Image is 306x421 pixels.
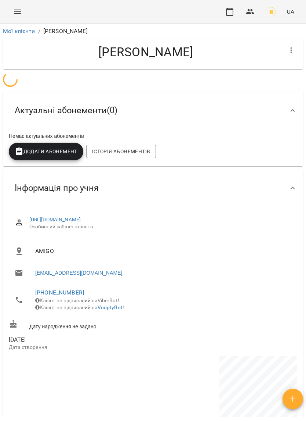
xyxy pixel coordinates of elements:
img: 8d0eeeb81da45b061d9d13bc87c74316.png [266,7,276,17]
span: Інформація про учня [15,182,99,194]
span: UA [287,8,294,15]
span: AMIGO [35,247,291,256]
div: Немає актуальних абонементів [7,131,299,141]
h4: [PERSON_NAME] [9,44,283,60]
a: [EMAIL_ADDRESS][DOMAIN_NAME] [35,269,122,276]
button: Додати Абонемент [9,143,83,160]
a: [URL][DOMAIN_NAME] [29,217,81,222]
span: Клієнт не підписаний на ! [35,304,124,310]
span: [DATE] [9,335,297,344]
button: Історія абонементів [86,145,156,158]
span: Актуальні абонементи ( 0 ) [15,105,117,116]
span: Історія абонементів [92,147,150,156]
p: [PERSON_NAME] [43,27,88,36]
a: VooptyBot [98,304,123,310]
p: Дата створення [9,344,297,351]
li: / [38,27,40,36]
span: Особистий кабінет клієнта [29,223,291,231]
div: Дату народження не задано [7,318,299,332]
button: UA [284,5,297,18]
button: Menu [9,3,26,21]
span: Додати Абонемент [15,147,77,156]
div: Актуальні абонементи(0) [3,92,303,129]
a: Мої клієнти [3,28,35,35]
span: Клієнт не підписаний на ViberBot! [35,297,119,303]
div: Інформація про учня [3,169,303,207]
a: [PHONE_NUMBER] [35,289,84,296]
nav: breadcrumb [3,27,303,36]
